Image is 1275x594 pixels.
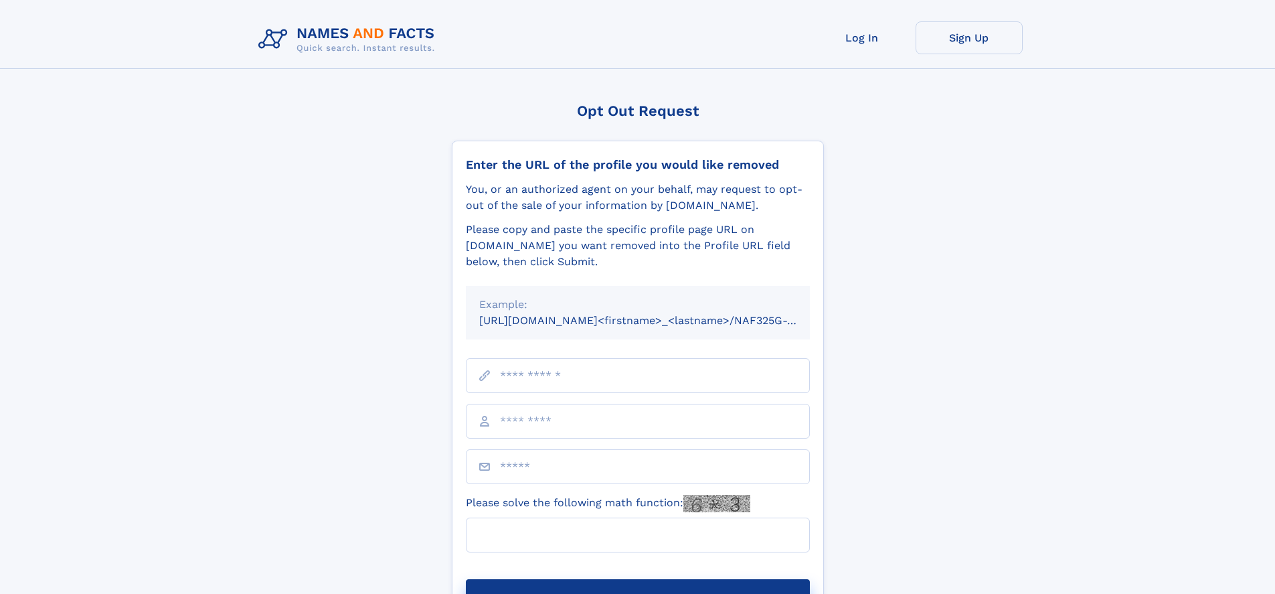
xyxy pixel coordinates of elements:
[466,181,810,214] div: You, or an authorized agent on your behalf, may request to opt-out of the sale of your informatio...
[479,297,796,313] div: Example:
[466,222,810,270] div: Please copy and paste the specific profile page URL on [DOMAIN_NAME] you want removed into the Pr...
[479,314,835,327] small: [URL][DOMAIN_NAME]<firstname>_<lastname>/NAF325G-xxxxxxxx
[452,102,824,119] div: Opt Out Request
[253,21,446,58] img: Logo Names and Facts
[466,495,750,512] label: Please solve the following math function:
[809,21,916,54] a: Log In
[466,157,810,172] div: Enter the URL of the profile you would like removed
[916,21,1023,54] a: Sign Up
